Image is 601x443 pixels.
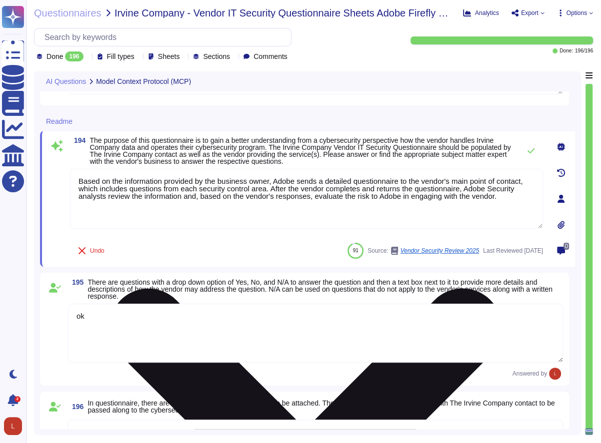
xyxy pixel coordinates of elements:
[89,136,510,165] span: The purpose of this questionnaire is to gain a better understanding from a cybersecurity perspect...
[549,368,561,380] img: user
[2,415,29,437] button: user
[39,28,291,46] input: Search by keywords
[96,78,191,85] span: Model Context Protocol (MCP)
[463,9,499,17] button: Analytics
[158,53,180,60] span: Sheets
[68,279,83,286] span: 195
[4,417,22,435] img: user
[87,399,554,414] span: In questionnaire, there are questions requesting documents to be attached. Those documents should...
[253,53,287,60] span: Comments
[521,10,538,16] span: Export
[203,53,230,60] span: Sections
[68,304,563,363] textarea: ok
[114,8,455,18] span: Irvine Company - Vendor IT Security Questionnaire Sheets Adobe Firefly GenAI Add On To Adobe CCE4...
[34,8,101,18] span: Questionnaires
[566,10,587,16] span: Options
[65,51,83,61] div: 196
[70,169,543,229] textarea: Based on the information provided by the business owner, Adobe sends a detailed questionnaire to ...
[475,10,499,16] span: Analytics
[46,53,63,60] span: Done
[575,48,593,53] span: 196 / 196
[353,248,358,253] span: 91
[559,48,573,53] span: Done:
[107,53,134,60] span: Fill types
[46,118,72,125] span: Readme
[70,137,85,144] span: 194
[14,396,20,402] div: 2
[68,403,83,410] span: 196
[46,78,86,85] span: AI Questions
[563,243,569,250] span: 0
